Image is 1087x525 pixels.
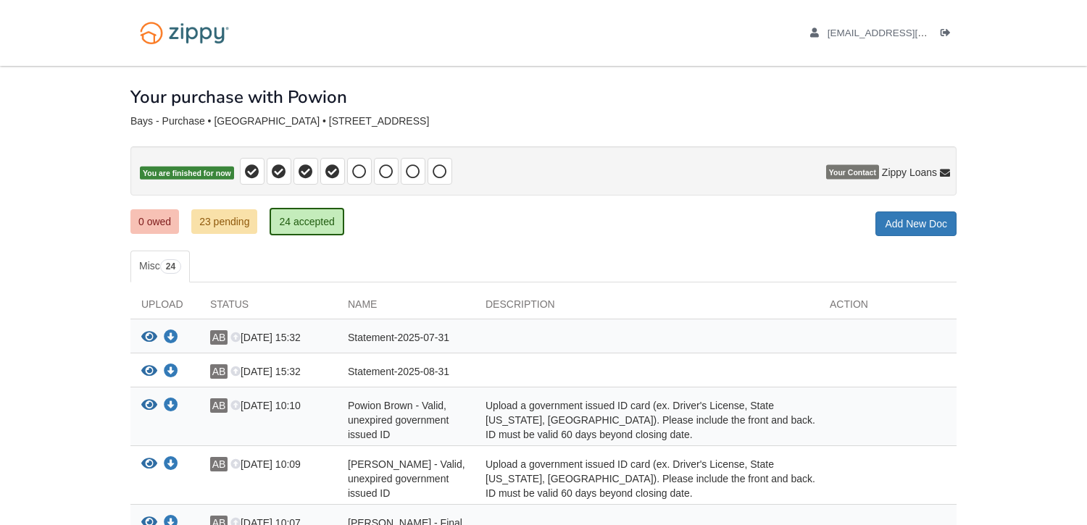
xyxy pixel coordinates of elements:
[130,115,957,127] div: Bays - Purchase • [GEOGRAPHIC_DATA] • [STREET_ADDRESS]
[164,400,178,412] a: Download Powion Brown - Valid, unexpired government issued ID
[130,297,199,319] div: Upload
[348,332,449,343] span: Statement-2025-07-31
[160,259,181,274] span: 24
[230,366,301,377] span: [DATE] 15:32
[130,209,179,234] a: 0 owed
[475,457,819,500] div: Upload a government issued ID card (ex. Driver's License, State [US_STATE], [GEOGRAPHIC_DATA]). P...
[348,366,449,377] span: Statement-2025-08-31
[210,457,228,471] span: AB
[230,332,301,343] span: [DATE] 15:32
[210,330,228,345] span: AB
[348,400,449,440] span: Powion Brown - Valid, unexpired government issued ID
[141,364,157,379] button: View Statement-2025-08-31
[941,28,957,42] a: Log out
[130,251,190,282] a: Misc
[475,297,819,319] div: Description
[164,459,178,471] a: Download Amanda Bays - Valid, unexpired government issued ID
[141,330,157,345] button: View Statement-2025-07-31
[875,211,957,236] a: Add New Doc
[141,457,157,472] button: View Amanda Bays - Valid, unexpired government issued ID
[210,364,228,379] span: AB
[230,400,301,411] span: [DATE] 10:10
[140,167,234,180] span: You are finished for now
[164,366,178,378] a: Download Statement-2025-08-31
[130,88,347,106] h1: Your purchase with Powion
[199,297,337,319] div: Status
[230,458,301,470] span: [DATE] 10:09
[819,297,957,319] div: Action
[475,398,819,442] div: Upload a government issued ID card (ex. Driver's License, State [US_STATE], [GEOGRAPHIC_DATA]). P...
[130,14,238,51] img: Logo
[210,398,228,413] span: AB
[164,332,178,344] a: Download Statement-2025-07-31
[348,458,465,499] span: [PERSON_NAME] - Valid, unexpired government issued ID
[810,28,994,42] a: edit profile
[337,297,475,319] div: Name
[826,165,879,180] span: Your Contact
[191,209,257,234] a: 23 pending
[828,28,994,38] span: mbays19@gmail.com
[270,208,343,235] a: 24 accepted
[882,165,937,180] span: Zippy Loans
[141,398,157,413] button: View Powion Brown - Valid, unexpired government issued ID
